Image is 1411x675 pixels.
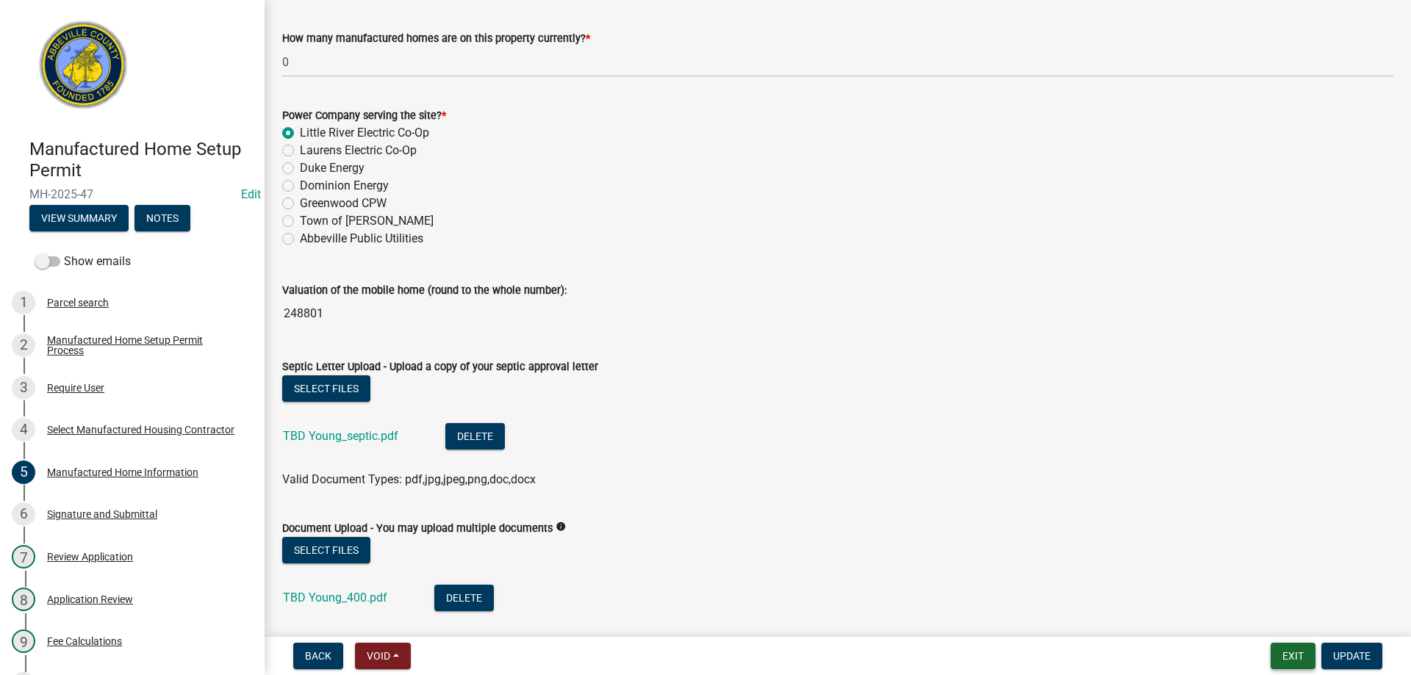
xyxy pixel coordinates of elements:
span: Valid Document Types: pdf,jpg,jpeg,png,doc,docx [282,472,536,486]
button: View Summary [29,205,129,231]
div: 2 [12,333,35,357]
label: Town of [PERSON_NAME] [300,212,434,230]
button: Exit [1271,643,1315,669]
label: Septic Letter Upload - Upload a copy of your septic approval letter [282,362,598,372]
button: Void [355,643,411,669]
div: Require User [47,383,104,393]
label: Valuation of the mobile home (round to the whole number): [282,286,567,296]
h4: Manufactured Home Setup Permit [29,139,253,181]
wm-modal-confirm: Summary [29,213,129,225]
button: Select files [282,375,370,402]
label: Abbeville Public Utilities [300,230,423,248]
button: Update [1321,643,1382,669]
label: Greenwood CPW [300,195,387,212]
div: Application Review [47,594,133,604]
button: Delete [434,585,494,611]
label: Laurens Electric Co-Op [300,142,417,159]
div: Fee Calculations [47,636,122,646]
img: Abbeville County, South Carolina [29,15,137,123]
wm-modal-confirm: Notes [134,213,190,225]
label: Show emails [35,253,131,270]
a: TBD Young_septic.pdf [283,429,398,443]
div: Review Application [47,552,133,562]
label: Dominion Energy [300,177,389,195]
a: Edit [241,187,261,201]
button: Notes [134,205,190,231]
label: Little River Electric Co-Op [300,124,429,142]
wm-modal-confirm: Edit Application Number [241,187,261,201]
span: Void [367,650,390,662]
div: Select Manufactured Housing Contractor [47,425,234,435]
div: 9 [12,629,35,653]
a: TBD Young_400.pdf [283,591,387,604]
button: Back [293,643,343,669]
i: info [556,521,566,532]
div: 8 [12,588,35,611]
span: Back [305,650,331,662]
label: Power Company serving the site? [282,111,446,121]
div: Manufactured Home Information [47,467,198,477]
label: Document Upload - You may upload multiple documents [282,524,553,534]
wm-modal-confirm: Delete Document [445,430,505,444]
div: 3 [12,376,35,400]
div: 6 [12,502,35,526]
div: 5 [12,461,35,484]
div: 4 [12,418,35,441]
button: Delete [445,423,505,450]
div: Signature and Submittal [47,509,157,519]
label: How many manufactured homes are on this property currently? [282,34,590,44]
div: 1 [12,291,35,314]
div: 7 [12,545,35,568]
label: Duke Energy [300,159,365,177]
wm-modal-confirm: Delete Document [434,592,494,606]
button: Select files [282,537,370,563]
span: MH-2025-47 [29,187,235,201]
span: Update [1333,650,1371,662]
div: Parcel search [47,297,109,308]
div: Manufactured Home Setup Permit Process [47,335,241,355]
